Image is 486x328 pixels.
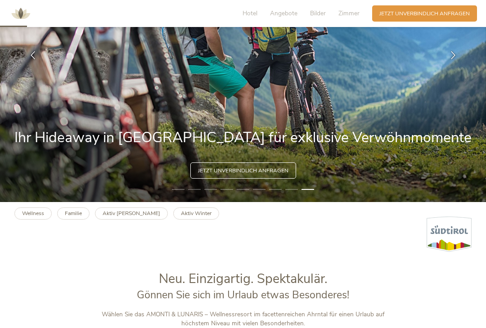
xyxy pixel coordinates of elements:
span: Angebote [270,9,297,18]
a: Aktiv [PERSON_NAME] [95,207,168,220]
a: Wellness [14,207,52,220]
span: Jetzt unverbindlich anfragen [379,10,470,18]
span: Bilder [310,9,326,18]
span: Gönnen Sie sich im Urlaub etwas Besonderes! [137,288,349,302]
a: AMONTI & LUNARIS Wellnessresort [7,11,34,16]
a: Aktiv Winter [173,207,219,220]
span: Neu. Einzigartig. Spektakulär. [159,270,328,288]
b: Familie [65,210,82,217]
span: Hotel [243,9,257,18]
img: Südtirol [427,216,472,252]
a: Familie [57,207,90,220]
b: Wellness [22,210,44,217]
b: Aktiv [PERSON_NAME] [103,210,160,217]
b: Aktiv Winter [181,210,211,217]
span: Jetzt unverbindlich anfragen [198,167,288,175]
span: Zimmer [338,9,360,18]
